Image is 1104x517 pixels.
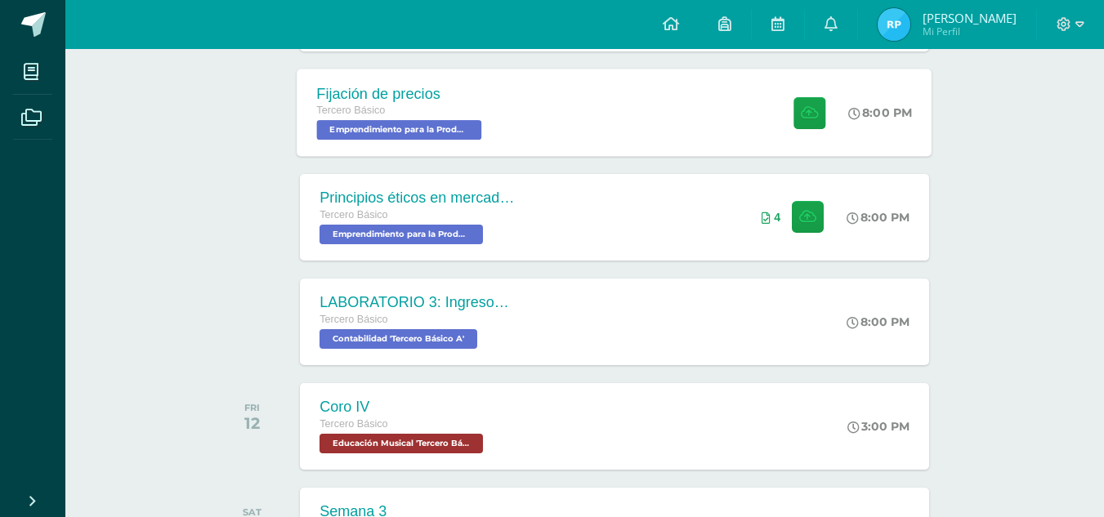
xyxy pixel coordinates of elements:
img: 8852d793298ce42c45ad4d363d235675.png [878,8,910,41]
span: 4 [774,211,780,224]
div: Archivos entregados [762,211,780,224]
span: Tercero Básico [317,105,386,116]
span: Mi Perfil [923,25,1017,38]
span: Tercero Básico [320,314,387,325]
div: 8:00 PM [847,210,910,225]
span: Emprendimiento para la Productividad 'Tercero Básico A' [320,225,483,244]
span: Contabilidad 'Tercero Básico A' [320,329,477,349]
span: Tercero Básico [320,209,387,221]
span: Educación Musical 'Tercero Básico A' [320,434,483,453]
div: 3:00 PM [847,419,910,434]
div: 8:00 PM [849,105,913,120]
div: Principios éticos en mercadotecnia y publicidad [320,189,516,207]
div: 8:00 PM [847,314,910,329]
span: [PERSON_NAME] [923,10,1017,26]
div: FRI [244,402,260,413]
span: Emprendimiento para la Productividad 'Tercero Básico A' [317,120,482,140]
div: LABORATORIO 3: Ingresos y deducciones laborales. [320,294,516,311]
div: Fijación de precios [317,85,486,102]
div: 12 [244,413,260,433]
span: Tercero Básico [320,418,387,430]
div: Coro IV [320,399,487,416]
